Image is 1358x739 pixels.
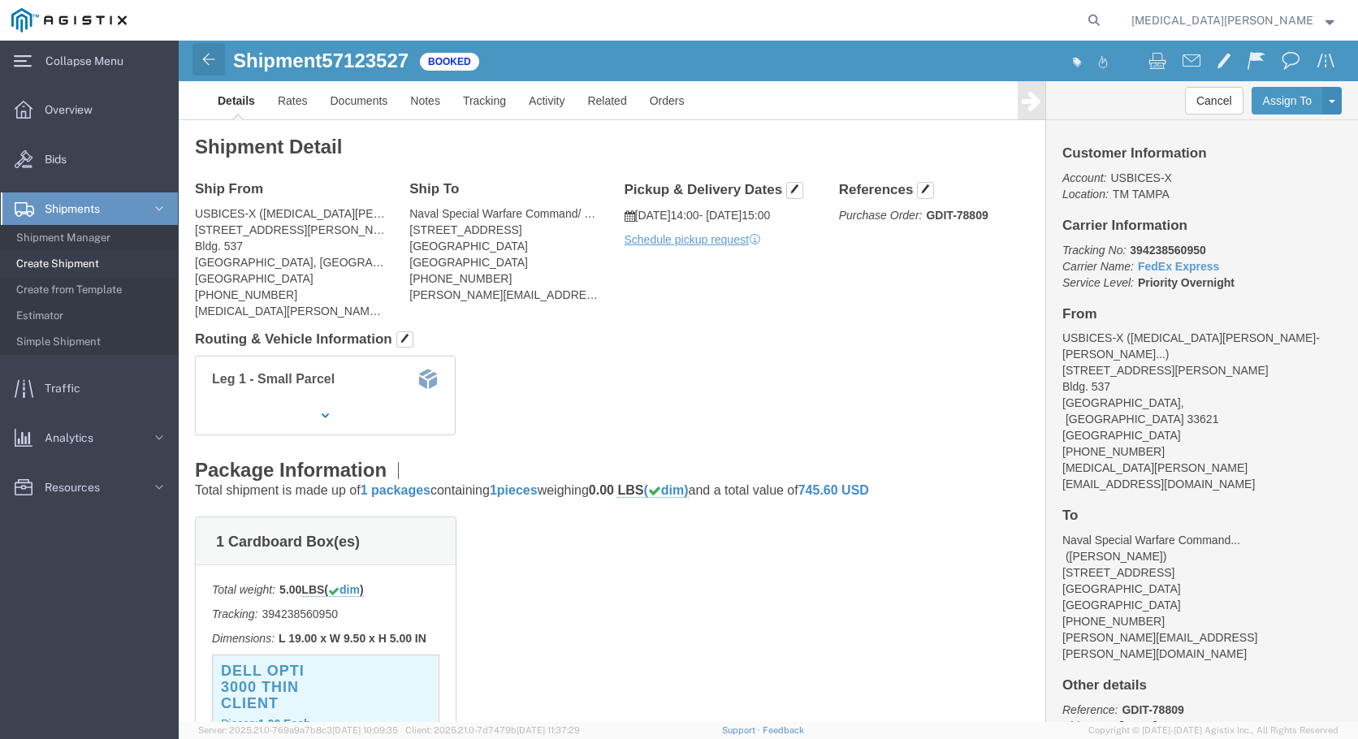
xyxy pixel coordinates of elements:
span: Overview [45,93,104,126]
button: [MEDICAL_DATA][PERSON_NAME]-[PERSON_NAME] [1131,11,1335,30]
a: Resources [1,471,178,503]
a: Traffic [1,372,178,404]
span: Server: 2025.21.0-769a9a7b8c3 [198,725,398,735]
span: [DATE] 11:37:29 [517,725,580,735]
span: Bids [45,143,78,175]
span: Copyright © [DATE]-[DATE] Agistix Inc., All Rights Reserved [1088,724,1339,737]
a: Analytics [1,421,178,454]
a: Support [722,725,763,735]
span: Resources [45,471,111,503]
a: Feedback [763,725,804,735]
span: Client: 2025.21.0-7d7479b [405,725,580,735]
span: Analytics [45,421,105,454]
a: Overview [1,93,178,126]
span: Estimator [16,300,167,332]
span: Create Shipment [16,248,167,280]
span: [DATE] 10:09:35 [332,725,398,735]
iframe: FS Legacy Container [179,41,1358,722]
span: Create from Template [16,274,167,306]
span: Shipment Manager [16,222,167,254]
span: Alexia Massiah-Alexis [1131,11,1314,29]
span: Shipments [45,192,111,225]
span: Simple Shipment [16,326,167,358]
span: Traffic [45,372,92,404]
a: Shipments [1,192,178,225]
img: logo [11,8,127,32]
a: Bids [1,143,178,175]
span: Collapse Menu [45,45,135,77]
